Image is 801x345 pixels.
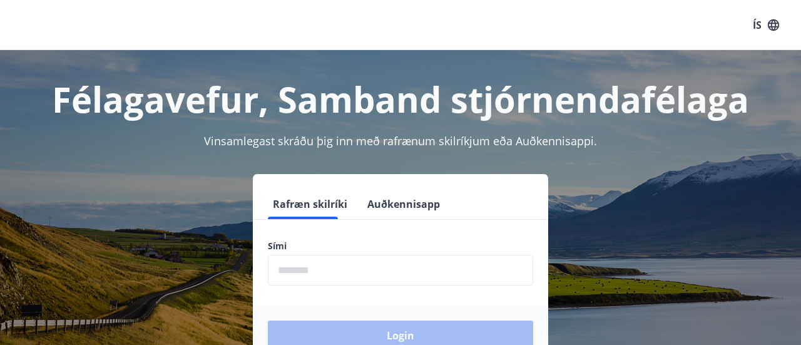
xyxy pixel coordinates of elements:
button: ÍS [746,14,786,36]
label: Sími [268,240,533,252]
button: Rafræn skilríki [268,189,352,219]
button: Auðkennisapp [362,189,445,219]
h1: Félagavefur, Samband stjórnendafélaga [15,75,786,123]
span: Vinsamlegast skráðu þig inn með rafrænum skilríkjum eða Auðkennisappi. [204,133,597,148]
